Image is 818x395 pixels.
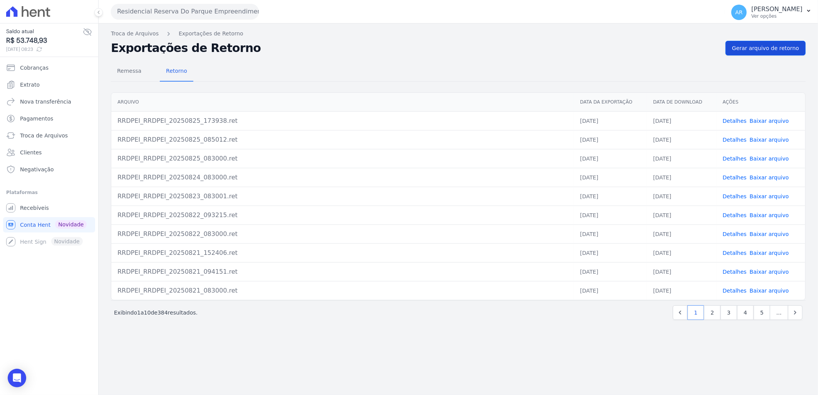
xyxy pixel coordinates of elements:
[3,77,95,92] a: Extrato
[750,174,789,181] a: Baixar arquivo
[114,309,198,316] p: Exibindo a de resultados.
[723,193,747,199] a: Detalhes
[574,130,647,149] td: [DATE]
[735,10,743,15] span: AR
[770,305,788,320] span: …
[750,288,789,294] a: Baixar arquivo
[750,250,789,256] a: Baixar arquivo
[111,4,259,19] button: Residencial Reserva Do Parque Empreendimento Imobiliario LTDA
[144,310,151,316] span: 10
[6,60,92,249] nav: Sidebar
[3,145,95,160] a: Clientes
[647,130,717,149] td: [DATE]
[737,305,754,320] a: 4
[3,217,95,233] a: Conta Hent Novidade
[112,63,146,79] span: Remessa
[788,305,803,320] a: Next
[6,35,83,46] span: R$ 53.748,93
[574,262,647,281] td: [DATE]
[3,111,95,126] a: Pagamentos
[20,204,49,212] span: Recebíveis
[574,281,647,300] td: [DATE]
[111,62,148,82] a: Remessa
[20,64,49,72] span: Cobranças
[723,288,747,294] a: Detalhes
[750,212,789,218] a: Baixar arquivo
[20,149,42,156] span: Clientes
[723,174,747,181] a: Detalhes
[20,81,40,89] span: Extrato
[111,30,806,38] nav: Breadcrumb
[723,212,747,218] a: Detalhes
[723,269,747,275] a: Detalhes
[161,63,192,79] span: Retorno
[574,111,647,130] td: [DATE]
[158,310,168,316] span: 384
[647,149,717,168] td: [DATE]
[647,262,717,281] td: [DATE]
[647,93,717,112] th: Data de Download
[574,187,647,206] td: [DATE]
[704,305,721,320] a: 2
[160,62,193,82] a: Retorno
[3,200,95,216] a: Recebíveis
[723,250,747,256] a: Detalhes
[3,128,95,143] a: Troca de Arquivos
[111,30,159,38] a: Troca de Arquivos
[3,94,95,109] a: Nova transferência
[20,132,68,139] span: Troca de Arquivos
[732,44,799,52] span: Gerar arquivo de retorno
[717,93,805,112] th: Ações
[574,93,647,112] th: Data da Exportação
[574,206,647,224] td: [DATE]
[117,135,568,144] div: RRDPEI_RRDPEI_20250825_085012.ret
[117,248,568,258] div: RRDPEI_RRDPEI_20250821_152406.ret
[20,221,50,229] span: Conta Hent
[55,220,87,229] span: Novidade
[750,156,789,162] a: Baixar arquivo
[721,305,737,320] a: 3
[754,305,770,320] a: 5
[723,231,747,237] a: Detalhes
[574,168,647,187] td: [DATE]
[647,206,717,224] td: [DATE]
[111,93,574,112] th: Arquivo
[20,115,53,122] span: Pagamentos
[574,149,647,168] td: [DATE]
[117,173,568,182] div: RRDPEI_RRDPEI_20250824_083000.ret
[687,305,704,320] a: 1
[6,46,83,53] span: [DATE] 08:23
[6,27,83,35] span: Saldo atual
[117,192,568,201] div: RRDPEI_RRDPEI_20250823_083001.ret
[723,118,747,124] a: Detalhes
[8,369,26,387] div: Open Intercom Messenger
[117,154,568,163] div: RRDPEI_RRDPEI_20250825_083000.ret
[3,162,95,177] a: Negativação
[647,243,717,262] td: [DATE]
[751,5,803,13] p: [PERSON_NAME]
[6,188,92,197] div: Plataformas
[117,116,568,126] div: RRDPEI_RRDPEI_20250825_173938.ret
[117,211,568,220] div: RRDPEI_RRDPEI_20250822_093215.ret
[20,98,71,105] span: Nova transferência
[117,267,568,276] div: RRDPEI_RRDPEI_20250821_094151.ret
[673,305,687,320] a: Previous
[723,156,747,162] a: Detalhes
[179,30,243,38] a: Exportações de Retorno
[647,111,717,130] td: [DATE]
[723,137,747,143] a: Detalhes
[750,193,789,199] a: Baixar arquivo
[750,269,789,275] a: Baixar arquivo
[750,231,789,237] a: Baixar arquivo
[574,224,647,243] td: [DATE]
[647,168,717,187] td: [DATE]
[725,2,818,23] button: AR [PERSON_NAME] Ver opções
[3,60,95,75] a: Cobranças
[647,224,717,243] td: [DATE]
[20,166,54,173] span: Negativação
[137,310,141,316] span: 1
[117,229,568,239] div: RRDPEI_RRDPEI_20250822_083000.ret
[751,13,803,19] p: Ver opções
[117,286,568,295] div: RRDPEI_RRDPEI_20250821_083000.ret
[750,118,789,124] a: Baixar arquivo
